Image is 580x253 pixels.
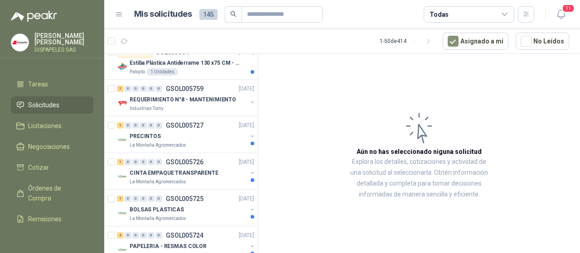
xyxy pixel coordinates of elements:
[125,196,131,202] div: 0
[117,83,256,112] a: 1 0 0 0 0 0 GSOL005759[DATE] Company LogoREQUERIMIENTO N°8 - MANTENIMIENTOIndustrias Tomy
[239,121,254,130] p: [DATE]
[117,208,128,219] img: Company Logo
[117,171,128,182] img: Company Logo
[562,4,575,13] span: 11
[239,158,254,167] p: [DATE]
[357,147,482,157] h3: Aún no has seleccionado niguna solicitud
[11,11,57,22] img: Logo peakr
[117,122,124,129] div: 1
[28,121,62,131] span: Licitaciones
[34,33,93,45] p: [PERSON_NAME] [PERSON_NAME]
[130,132,161,141] p: PRECINTOS
[239,231,254,240] p: [DATE]
[140,86,147,92] div: 0
[117,86,124,92] div: 1
[130,95,236,104] p: REQUERIMIENTO N°8 - MANTENIMIENTO
[117,196,124,202] div: 1
[148,122,155,129] div: 0
[443,33,508,50] button: Asignado a mi
[117,98,128,109] img: Company Logo
[11,210,93,228] a: Remisiones
[349,157,489,200] p: Explora los detalles, cotizaciones y actividad de una solicitud al seleccionarla. Obtén informaci...
[125,86,131,92] div: 0
[104,43,258,80] a: Por cotizarSOL058504[DATE] Company LogoEstiba Plástica Antiderrame 130 x75 CM - Capacidad 180-200...
[148,196,155,202] div: 0
[166,159,203,165] p: GSOL005726
[553,6,569,23] button: 11
[147,68,178,76] div: 1 Unidades
[130,178,186,186] p: La Montaña Agromercados
[140,196,147,202] div: 0
[28,214,62,224] span: Remisiones
[239,195,254,203] p: [DATE]
[230,11,237,17] span: search
[117,120,256,149] a: 1 0 0 0 0 0 GSOL005727[DATE] Company LogoPRECINTOSLa Montaña Agromercados
[166,122,203,129] p: GSOL005727
[11,159,93,176] a: Cotizar
[516,33,569,50] button: No Leídos
[132,196,139,202] div: 0
[34,47,93,53] p: DISPAPELES SAS
[155,86,162,92] div: 0
[155,159,162,165] div: 0
[380,34,435,48] div: 1 - 50 de 414
[132,159,139,165] div: 0
[130,59,242,67] p: Estiba Plástica Antiderrame 130 x75 CM - Capacidad 180-200 Litros
[166,232,203,239] p: GSOL005724
[132,122,139,129] div: 0
[28,183,85,203] span: Órdenes de Compra
[11,117,93,134] a: Licitaciones
[117,157,256,186] a: 1 0 0 0 0 0 GSOL005726[DATE] Company LogoCINTA EMPAQUE TRANSPARENTELa Montaña Agromercados
[130,68,145,76] p: Patojito
[28,142,70,152] span: Negociaciones
[117,193,256,222] a: 1 0 0 0 0 0 GSOL005725[DATE] Company LogoBOLSAS PLASTICASLa Montaña Agromercados
[166,86,203,92] p: GSOL005759
[125,122,131,129] div: 0
[430,10,449,19] div: Todas
[11,96,93,114] a: Solicitudes
[148,232,155,239] div: 0
[148,159,155,165] div: 0
[132,232,139,239] div: 0
[11,138,93,155] a: Negociaciones
[148,86,155,92] div: 0
[11,76,93,93] a: Tareas
[166,196,203,202] p: GSOL005725
[140,122,147,129] div: 0
[117,61,128,72] img: Company Logo
[155,122,162,129] div: 0
[140,159,147,165] div: 0
[28,162,49,172] span: Cotizar
[130,169,218,177] p: CINTA EMPAQUE TRANSPARENTE
[125,232,131,239] div: 0
[239,85,254,93] p: [DATE]
[134,8,192,21] h1: Mis solicitudes
[117,159,124,165] div: 1
[130,205,184,214] p: BOLSAS PLASTICAS
[117,232,124,239] div: 4
[130,215,186,222] p: La Montaña Agromercados
[156,49,189,55] p: SOL058504
[130,105,164,112] p: Industrias Tomy
[155,232,162,239] div: 0
[130,142,186,149] p: La Montaña Agromercados
[11,180,93,207] a: Órdenes de Compra
[11,34,29,51] img: Company Logo
[155,196,162,202] div: 0
[28,100,59,110] span: Solicitudes
[130,242,207,251] p: PAPELERIA - RESMAS COLOR
[132,86,139,92] div: 0
[125,159,131,165] div: 0
[140,232,147,239] div: 0
[199,9,217,20] span: 145
[117,134,128,145] img: Company Logo
[28,79,48,89] span: Tareas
